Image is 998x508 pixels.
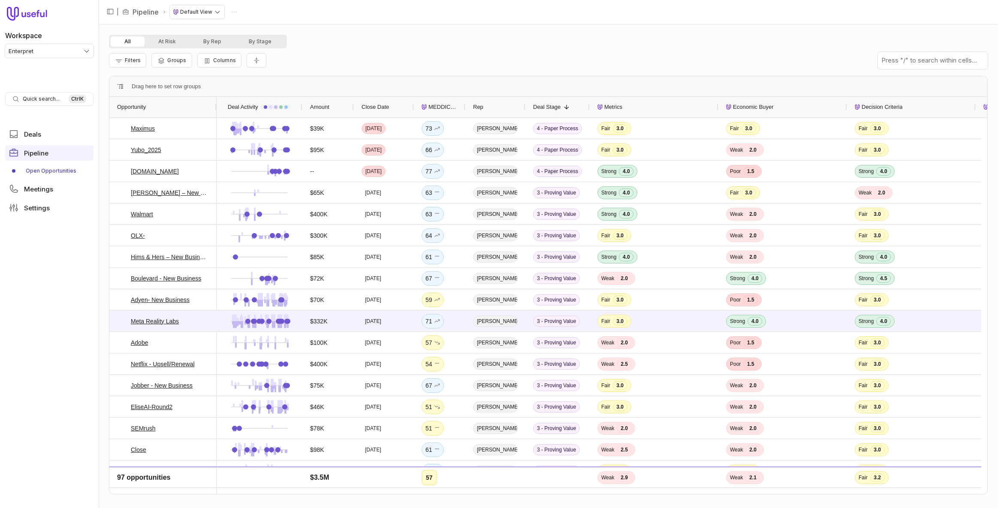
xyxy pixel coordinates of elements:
[425,402,440,412] div: 51
[228,6,241,18] button: Actions
[365,275,381,282] time: [DATE]
[24,131,41,137] span: Deals
[870,467,885,475] span: 3.0
[428,102,458,112] span: MEDDICC Score
[425,188,440,198] div: 63
[870,424,885,433] span: 3.0
[109,53,146,68] button: Filter Pipeline
[5,164,93,178] div: Pipeline submenu
[730,468,739,475] span: Fair
[859,146,868,153] span: Fair
[533,166,582,177] span: 4 - Paper Process
[730,425,743,432] span: Weak
[473,444,518,455] span: [PERSON_NAME]
[104,5,117,18] button: Collapse sidebar
[601,382,610,389] span: Fair
[617,338,631,347] span: 2.0
[533,230,580,241] span: 3 - Proving Value
[859,339,868,346] span: Fair
[859,232,868,239] span: Fair
[533,273,580,284] span: 3 - Proving Value
[533,102,561,112] span: Deal Stage
[365,125,382,132] time: [DATE]
[473,251,518,263] span: [PERSON_NAME]
[310,445,324,455] div: $98K
[131,295,190,305] a: Adyen- New Business
[365,254,381,260] time: [DATE]
[601,403,610,410] span: Fair
[190,36,235,47] button: By Rep
[365,382,381,389] time: [DATE]
[870,296,885,304] span: 3.0
[730,403,743,410] span: Weak
[745,403,760,411] span: 2.0
[365,168,382,175] time: [DATE]
[365,189,381,196] time: [DATE]
[533,401,580,412] span: 3 - Proving Value
[131,338,148,348] a: Adobe
[434,445,440,455] span: No change
[533,251,580,263] span: 3 - Proving Value
[601,168,616,175] span: Strong
[24,186,53,192] span: Meetings
[726,97,839,117] div: Economic Buyer
[533,337,580,348] span: 3 - Proving Value
[859,189,871,196] span: Weak
[131,209,153,219] a: Walmart
[601,468,610,475] span: Fair
[117,7,119,17] span: |
[601,296,610,303] span: Fair
[870,124,885,133] span: 3.0
[131,380,193,391] a: Jobber - New Business
[533,209,580,220] span: 3 - Proving Value
[425,230,440,241] div: 64
[874,188,889,197] span: 2.0
[425,487,440,498] div: 47
[422,97,458,117] div: MEDDICC Score
[131,316,179,326] a: Meta Reality Labs
[870,210,885,218] span: 3.0
[533,466,580,477] span: 3 - Proving Value
[743,296,758,304] span: 1.5
[870,381,885,390] span: 3.0
[878,52,988,69] input: Press "/" to search within cells...
[745,231,760,240] span: 2.0
[613,467,627,475] span: 3.0
[5,126,93,142] a: Deals
[131,230,145,241] a: OLX-
[310,252,324,262] div: $85K
[870,338,885,347] span: 3.0
[365,211,381,218] time: [DATE]
[365,361,381,368] time: [DATE]
[859,425,868,432] span: Fair
[131,445,146,455] a: Close
[473,359,518,370] span: [PERSON_NAME]
[310,273,324,284] div: $72K
[533,380,580,391] span: 3 - Proving Value
[601,425,614,432] span: Weak
[5,145,93,161] a: Pipeline
[425,316,440,326] div: 71
[730,211,743,218] span: Weak
[533,187,580,198] span: 3 - Proving Value
[365,318,381,325] time: [DATE]
[533,423,580,434] span: 3 - Proving Value
[365,339,381,346] time: [DATE]
[730,168,741,175] span: Poor
[425,273,440,284] div: 67
[601,211,616,218] span: Strong
[601,125,610,132] span: Fair
[617,274,631,283] span: 2.0
[131,402,172,412] a: EliseAI-Round2
[69,95,86,103] kbd: Ctrl K
[131,123,155,134] a: Maximus
[473,123,518,134] span: [PERSON_NAME]
[604,102,622,112] span: Metrics
[533,316,580,327] span: 3 - Proving Value
[131,423,156,433] a: SEMrush
[473,380,518,391] span: [PERSON_NAME]
[613,231,627,240] span: 3.0
[730,146,743,153] span: Weak
[310,295,324,305] div: $70K
[859,254,874,260] span: Strong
